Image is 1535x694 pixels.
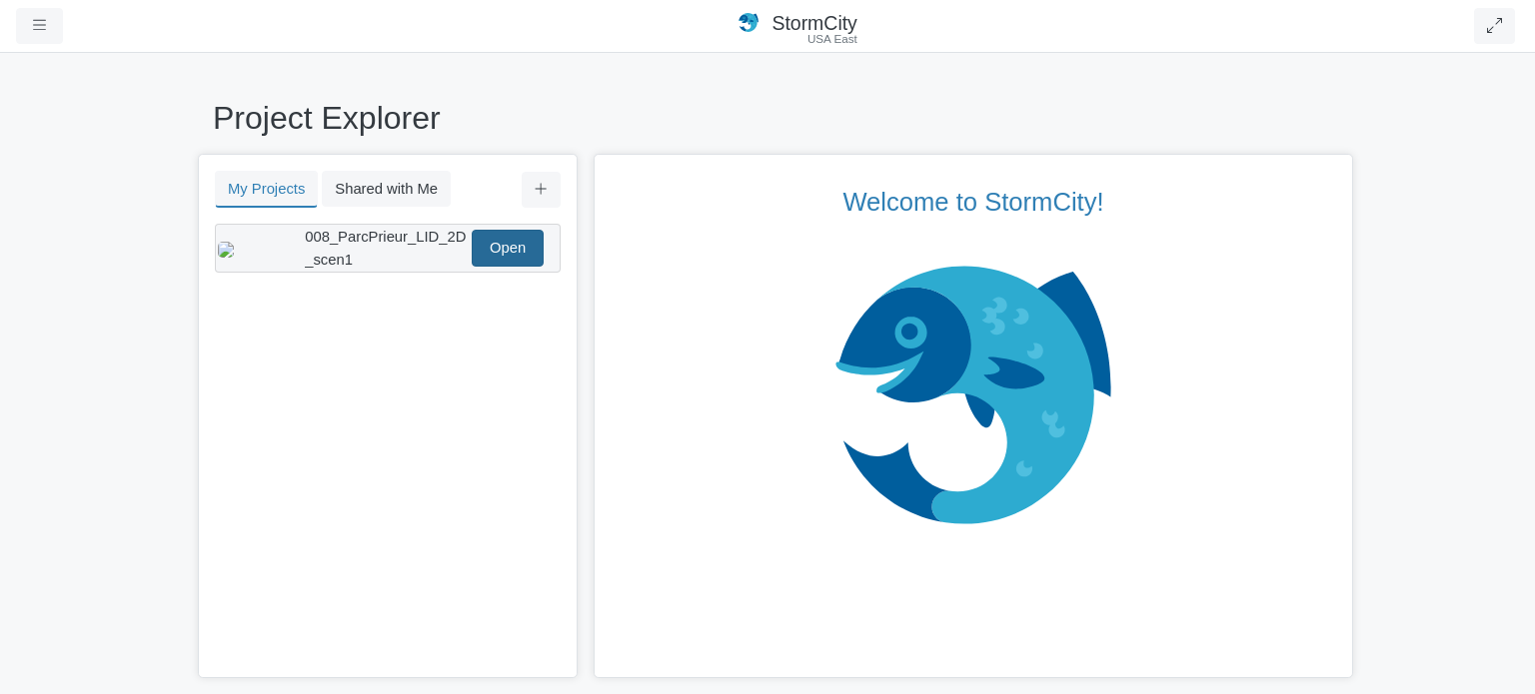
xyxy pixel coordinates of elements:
[305,229,466,267] span: 008_ParcPrieur_LID_2D_scen1
[472,230,544,266] a: Open
[322,171,451,207] button: Shared with Me
[215,171,318,208] button: My Projects
[213,99,1322,137] h1: Project Explorer
[739,13,763,32] img: chi-fish-icon.svg
[834,265,1111,525] img: chi-fish.svg
[771,12,856,34] span: StormCity
[611,187,1336,218] p: Welcome to StormCity!
[218,242,234,258] img: 2dbb9e8c-9ab0-4869-84de-afc42aa879d8
[807,32,857,47] span: USA East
